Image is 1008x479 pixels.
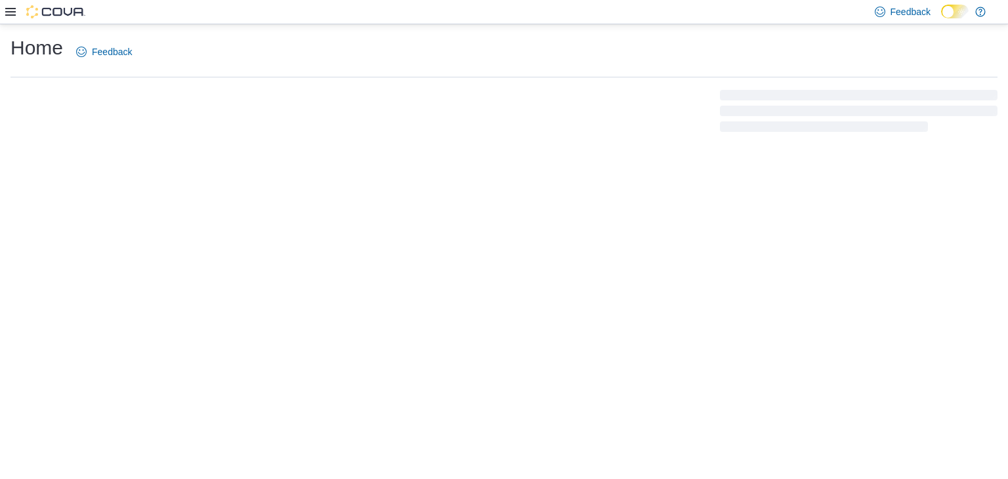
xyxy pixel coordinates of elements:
span: Feedback [92,45,132,58]
span: Loading [720,93,997,135]
input: Dark Mode [941,5,969,18]
img: Cova [26,5,85,18]
h1: Home [10,35,63,61]
span: Feedback [891,5,931,18]
a: Feedback [71,39,137,65]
